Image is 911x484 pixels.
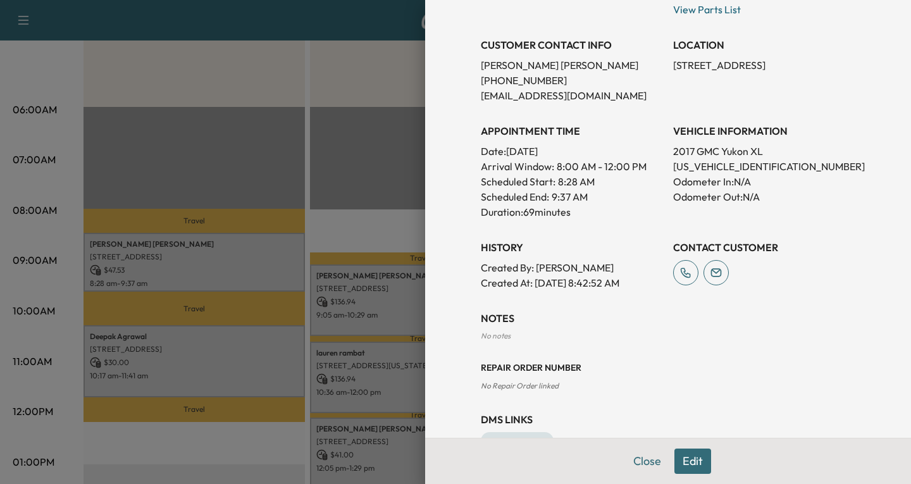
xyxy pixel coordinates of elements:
p: [PHONE_NUMBER] [481,73,663,88]
h3: Repair Order number [481,361,855,374]
div: No notes [481,331,855,341]
a: Appointment [481,432,554,450]
p: Arrival Window: [481,159,663,174]
h3: VEHICLE INFORMATION [673,123,855,139]
p: Created At : [DATE] 8:42:52 AM [481,275,663,290]
p: 9:37 AM [552,189,588,204]
button: Edit [674,449,711,474]
p: 2017 GMC Yukon XL [673,144,855,159]
h3: APPOINTMENT TIME [481,123,663,139]
h3: DMS Links [481,412,855,427]
p: Odometer Out: N/A [673,189,855,204]
span: No Repair Order linked [481,381,559,390]
p: 8:28 AM [558,174,595,189]
p: [PERSON_NAME] [PERSON_NAME] [481,58,663,73]
p: [US_VEHICLE_IDENTIFICATION_NUMBER] [673,159,855,174]
p: Scheduled Start: [481,174,555,189]
button: Close [625,449,669,474]
h3: NOTES [481,311,855,326]
p: Scheduled End: [481,189,549,204]
h3: History [481,240,663,255]
span: 8:00 AM - 12:00 PM [557,159,647,174]
p: [STREET_ADDRESS] [673,58,855,73]
h3: LOCATION [673,37,855,53]
h3: CUSTOMER CONTACT INFO [481,37,663,53]
p: Date: [DATE] [481,144,663,159]
h3: CONTACT CUSTOMER [673,240,855,255]
p: Created By : [PERSON_NAME] [481,260,663,275]
p: Duration: 69 minutes [481,204,663,220]
p: [EMAIL_ADDRESS][DOMAIN_NAME] [481,88,663,103]
p: Odometer In: N/A [673,174,855,189]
